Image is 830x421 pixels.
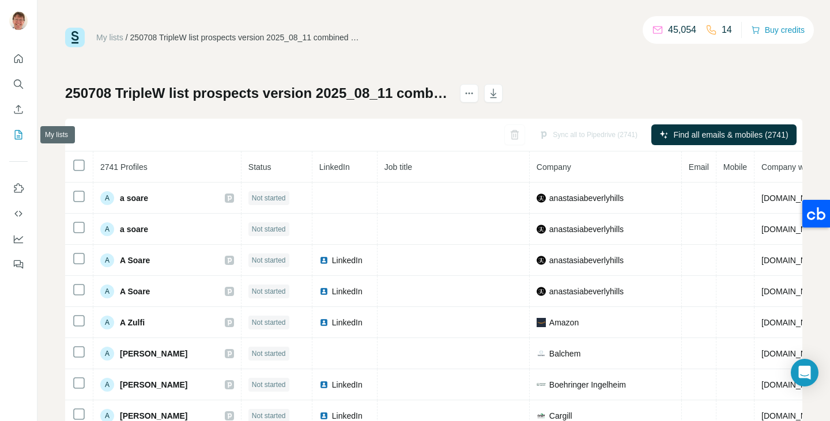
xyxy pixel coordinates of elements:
[252,224,286,234] span: Not started
[100,253,114,267] div: A
[120,286,150,297] span: A Soare
[751,22,805,38] button: Buy credits
[537,225,546,234] img: company-logo
[761,411,826,420] span: [DOMAIN_NAME]
[9,229,28,249] button: Dashboard
[791,359,818,386] div: Open Intercom Messenger
[761,349,826,358] span: [DOMAIN_NAME]
[9,12,28,30] img: Avatar
[689,162,709,172] span: Email
[252,193,286,203] span: Not started
[252,255,286,266] span: Not started
[668,23,696,37] p: 45,054
[319,380,329,389] img: LinkedIn logo
[252,286,286,297] span: Not started
[332,317,363,328] span: LinkedIn
[549,192,624,204] span: anastasiabeverlyhills
[761,194,826,203] span: [DOMAIN_NAME]
[537,411,546,420] img: company-logo
[537,349,546,358] img: company-logo
[549,317,579,328] span: Amazon
[384,162,412,172] span: Job title
[120,348,187,359] span: [PERSON_NAME]
[537,318,546,327] img: company-logo
[723,162,747,172] span: Mobile
[100,378,114,392] div: A
[252,380,286,390] span: Not started
[126,32,128,43] li: /
[761,287,826,296] span: [DOMAIN_NAME]
[761,380,826,389] span: [DOMAIN_NAME]
[549,348,580,359] span: Balchem
[9,124,28,145] button: My lists
[100,316,114,329] div: A
[9,178,28,199] button: Use Surfe on LinkedIn
[332,255,363,266] span: LinkedIn
[120,317,145,328] span: A Zulfi
[761,162,825,172] span: Company website
[9,203,28,224] button: Use Surfe API
[9,48,28,69] button: Quick start
[549,286,624,297] span: anastasiabeverlyhills
[130,32,361,43] div: 250708 TripleW list prospects version 2025_08_11 combined persons
[549,255,624,266] span: anastasiabeverlyhills
[252,348,286,359] span: Not started
[549,379,626,390] span: Boehringer Ingelheim
[100,162,148,172] span: 2741 Profiles
[65,28,85,47] img: Surfe Logo
[319,162,350,172] span: LinkedIn
[9,99,28,120] button: Enrich CSV
[549,223,624,235] span: anastasiabeverlyhills
[120,255,150,266] span: A Soare
[9,74,28,94] button: Search
[319,287,329,296] img: LinkedIn logo
[100,191,114,205] div: A
[319,256,329,265] img: LinkedIn logo
[537,256,546,265] img: company-logo
[9,254,28,275] button: Feedback
[96,33,123,42] a: My lists
[120,223,148,235] span: a soare
[100,222,114,236] div: A
[248,162,271,172] span: Status
[319,318,329,327] img: LinkedIn logo
[332,286,363,297] span: LinkedIn
[722,23,732,37] p: 14
[537,383,546,386] img: company-logo
[537,194,546,203] img: company-logo
[651,124,797,145] button: Find all emails & mobiles (2741)
[65,84,450,103] h1: 250708 TripleW list prospects version 2025_08_11 combined persons
[100,285,114,298] div: A
[252,411,286,421] span: Not started
[120,379,187,390] span: [PERSON_NAME]
[537,287,546,296] img: company-logo
[460,84,478,103] button: actions
[761,256,826,265] span: [DOMAIN_NAME]
[537,162,571,172] span: Company
[332,379,363,390] span: LinkedIn
[120,192,148,204] span: a soare
[673,129,788,141] span: Find all emails & mobiles (2741)
[252,317,286,328] span: Not started
[100,347,114,361] div: A
[761,225,826,234] span: [DOMAIN_NAME]
[319,411,329,420] img: LinkedIn logo
[761,318,826,327] span: [DOMAIN_NAME]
